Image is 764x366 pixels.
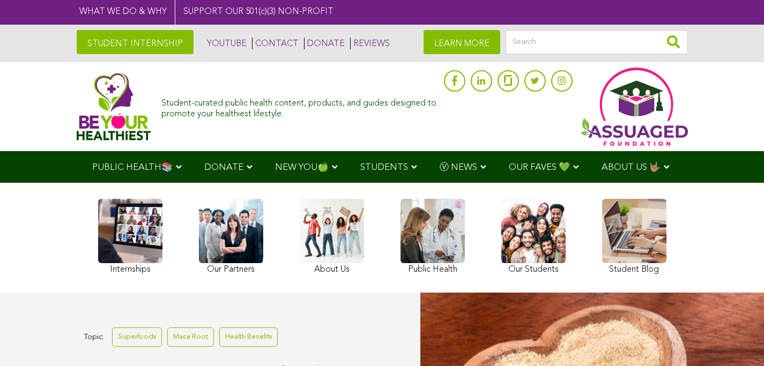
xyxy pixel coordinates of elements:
[167,327,214,346] a: Maca Root
[509,163,570,172] span: OUR FAVES 💚
[112,327,162,346] a: Superfoods
[350,38,390,49] a: REVIEWS
[360,163,408,172] span: STUDENTS
[84,330,104,345] span: Topic:
[304,38,345,49] a: DONATE
[440,163,477,172] span: Ⓥ NEWS
[77,30,194,54] a: STUDENT INTERNSHIP
[424,30,500,54] a: LEARN MORE
[77,72,151,140] img: Assuaged
[252,38,299,49] a: CONTACT
[161,93,438,119] div: Student-curated public health content, products, and guides designed to promote your healthiest l...
[710,315,764,366] iframe: Chat Widget
[219,327,278,346] a: Health Benefits
[77,151,688,183] div: Navigation Menu
[581,68,688,146] img: Assuaged App
[275,163,329,172] span: NEW YOU🍏
[506,30,688,54] input: Search
[504,75,511,86] img: glassdoor
[602,163,661,172] span: ABOUT US 🤟🏽
[204,38,247,49] a: YOUTUBE
[204,163,243,172] span: DONATE
[92,163,173,172] span: PUBLIC HEALTH📚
